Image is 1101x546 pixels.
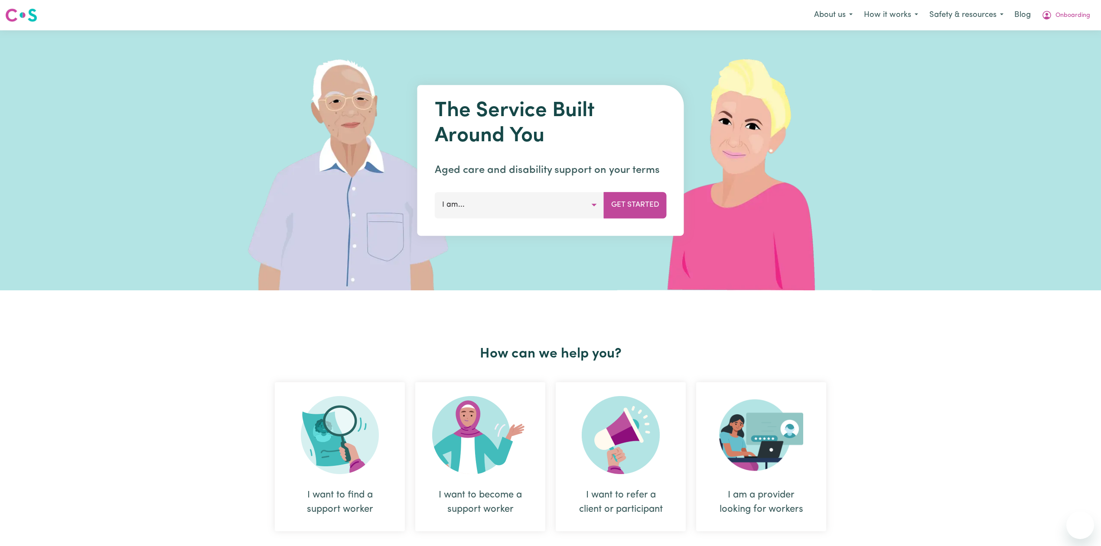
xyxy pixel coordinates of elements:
div: I want to find a support worker [296,488,384,517]
button: About us [808,6,858,24]
img: Search [301,396,379,474]
img: Provider [719,396,803,474]
button: How it works [858,6,924,24]
img: Careseekers logo [5,7,37,23]
div: I want to find a support worker [275,382,405,531]
img: Become Worker [432,396,528,474]
button: I am... [435,192,604,218]
a: Careseekers logo [5,5,37,25]
div: I am a provider looking for workers [717,488,805,517]
button: Safety & resources [924,6,1009,24]
div: I want to refer a client or participant [577,488,665,517]
img: Refer [582,396,660,474]
button: My Account [1036,6,1096,24]
div: I want to become a support worker [436,488,524,517]
span: Onboarding [1055,11,1090,20]
div: I want to refer a client or participant [556,382,686,531]
a: Blog [1009,6,1036,25]
button: Get Started [604,192,667,218]
div: I want to become a support worker [415,382,545,531]
iframe: Button to launch messaging window [1066,511,1094,539]
div: I am a provider looking for workers [696,382,826,531]
h2: How can we help you? [270,346,831,362]
h1: The Service Built Around You [435,99,667,149]
p: Aged care and disability support on your terms [435,162,667,178]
